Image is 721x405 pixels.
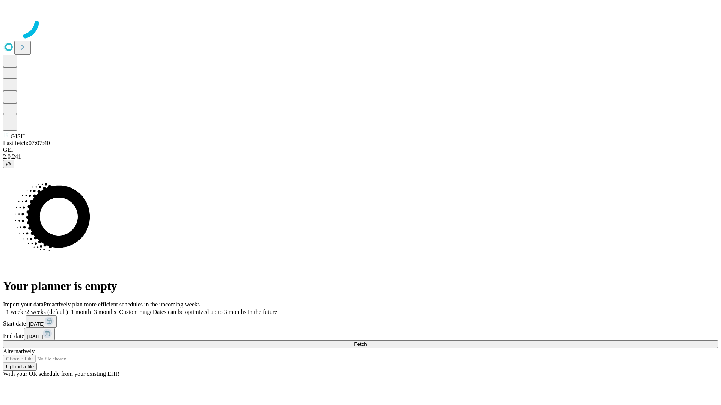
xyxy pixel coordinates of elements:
[29,321,45,327] span: [DATE]
[71,309,91,315] span: 1 month
[3,315,718,328] div: Start date
[44,301,201,307] span: Proactively plan more efficient schedules in the upcoming weeks.
[94,309,116,315] span: 3 months
[354,341,367,347] span: Fetch
[3,370,119,377] span: With your OR schedule from your existing EHR
[3,363,37,370] button: Upload a file
[27,333,43,339] span: [DATE]
[11,133,25,139] span: GJSH
[3,153,718,160] div: 2.0.241
[3,140,50,146] span: Last fetch: 07:07:40
[3,340,718,348] button: Fetch
[3,301,44,307] span: Import your data
[3,348,35,354] span: Alternatively
[24,328,55,340] button: [DATE]
[3,160,14,168] button: @
[3,328,718,340] div: End date
[6,161,11,167] span: @
[3,147,718,153] div: GEI
[3,279,718,293] h1: Your planner is empty
[153,309,279,315] span: Dates can be optimized up to 3 months in the future.
[26,315,57,328] button: [DATE]
[26,309,68,315] span: 2 weeks (default)
[6,309,23,315] span: 1 week
[119,309,152,315] span: Custom range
